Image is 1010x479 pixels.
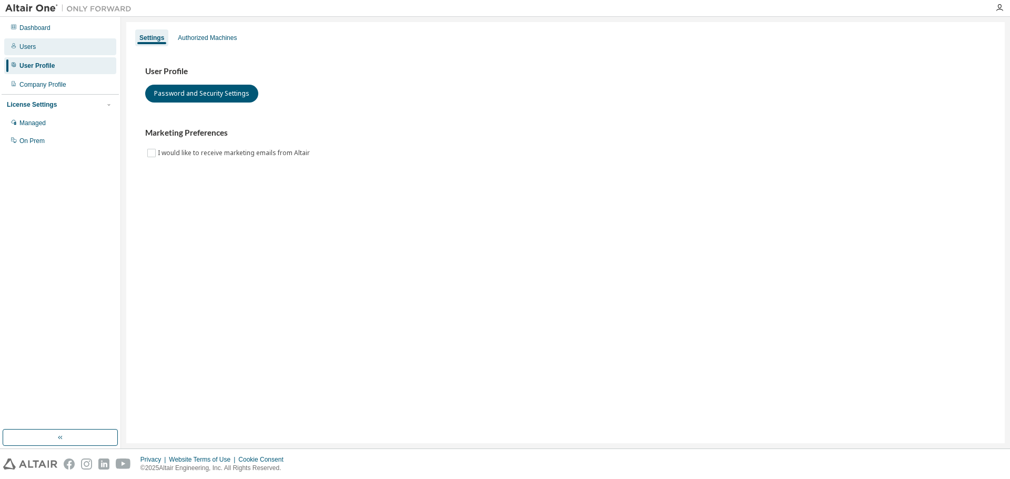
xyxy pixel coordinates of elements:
div: User Profile [19,62,55,70]
div: Authorized Machines [178,34,237,42]
div: Users [19,43,36,51]
div: Dashboard [19,24,50,32]
label: I would like to receive marketing emails from Altair [158,147,312,159]
img: linkedin.svg [98,458,109,470]
div: License Settings [7,100,57,109]
div: Settings [139,34,164,42]
div: Company Profile [19,80,66,89]
img: youtube.svg [116,458,131,470]
div: Privacy [140,455,169,464]
img: instagram.svg [81,458,92,470]
h3: User Profile [145,66,986,77]
p: © 2025 Altair Engineering, Inc. All Rights Reserved. [140,464,290,473]
img: altair_logo.svg [3,458,57,470]
button: Password and Security Settings [145,85,258,103]
div: Website Terms of Use [169,455,238,464]
h3: Marketing Preferences [145,128,986,138]
img: facebook.svg [64,458,75,470]
div: Managed [19,119,46,127]
div: On Prem [19,137,45,145]
img: Altair One [5,3,137,14]
div: Cookie Consent [238,455,289,464]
